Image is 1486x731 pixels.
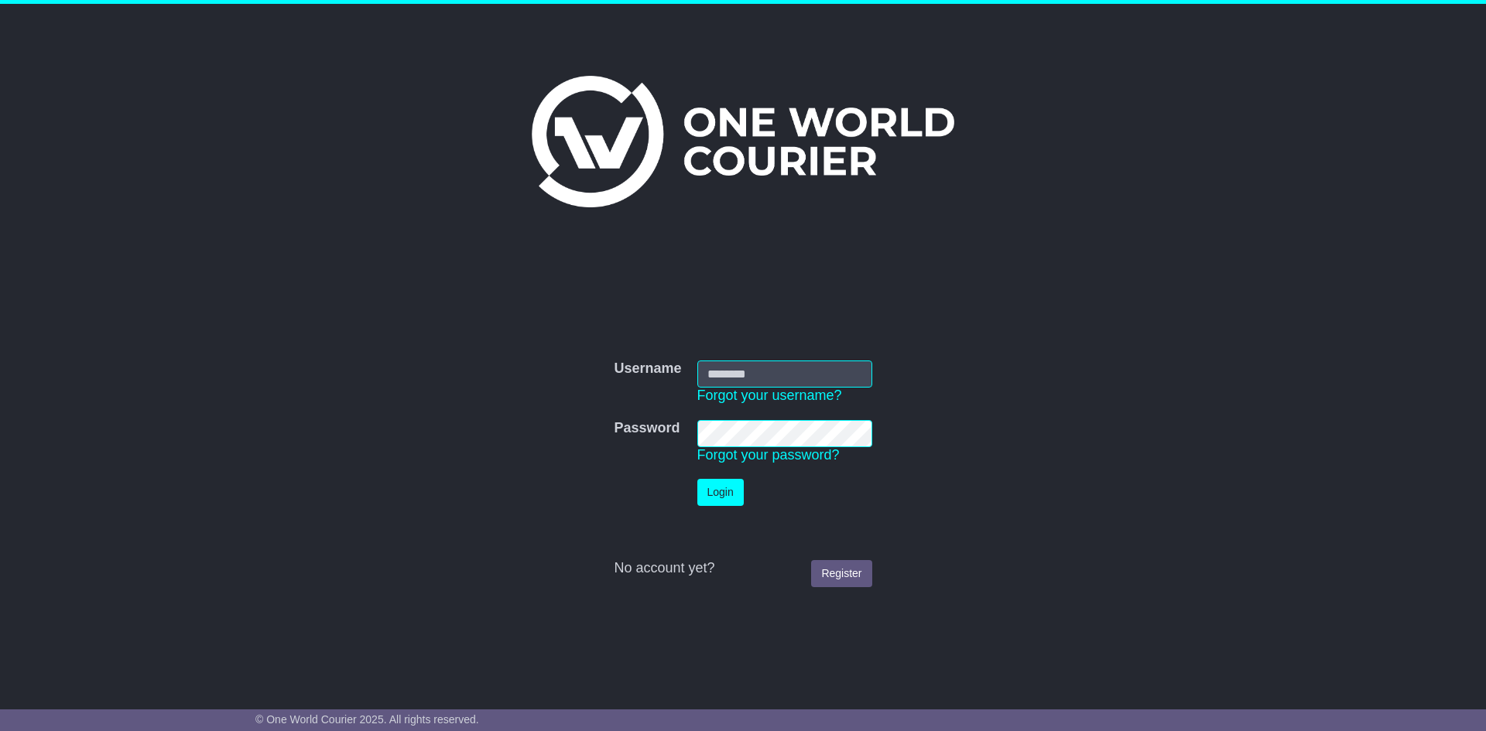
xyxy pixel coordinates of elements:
a: Forgot your username? [697,388,842,403]
a: Forgot your password? [697,447,840,463]
label: Password [614,420,680,437]
div: No account yet? [614,560,871,577]
a: Register [811,560,871,587]
label: Username [614,360,681,377]
button: Login [697,479,744,506]
img: One World [532,76,954,207]
span: © One World Courier 2025. All rights reserved. [255,713,479,726]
